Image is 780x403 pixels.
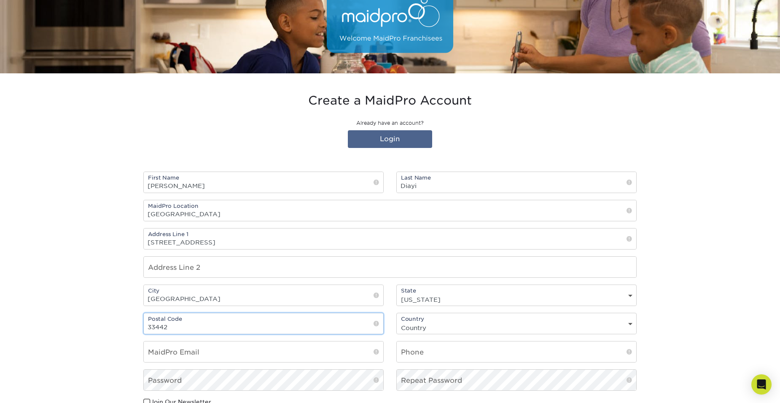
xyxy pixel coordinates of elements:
p: Already have an account? [143,119,637,127]
h3: Create a MaidPro Account [143,94,637,108]
a: Login [348,130,432,148]
div: Open Intercom Messenger [751,374,772,395]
